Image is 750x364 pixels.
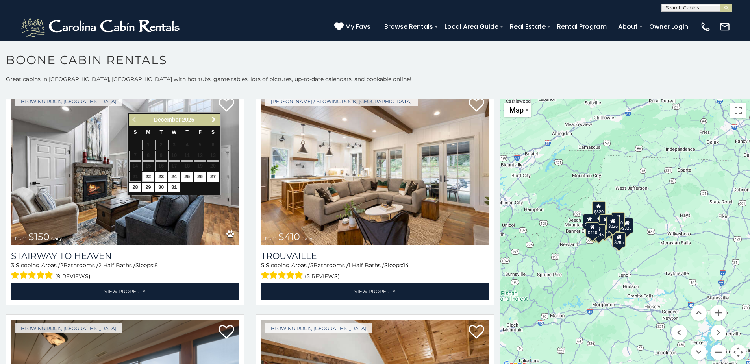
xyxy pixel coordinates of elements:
a: 26 [194,172,206,182]
span: 5 [310,262,313,269]
span: 14 [403,262,409,269]
a: [PERSON_NAME] / Blowing Rock, [GEOGRAPHIC_DATA] [265,96,418,106]
span: Friday [198,129,202,135]
span: My Favs [345,22,370,31]
img: White-1-2.png [20,15,183,39]
img: phone-regular-white.png [700,21,711,32]
a: Blowing Rock, [GEOGRAPHIC_DATA] [15,96,122,106]
span: from [15,235,27,241]
a: 22 [142,172,154,182]
img: mail-regular-white.png [719,21,730,32]
div: $285 [613,232,626,247]
span: $410 [278,231,300,242]
div: $380 [601,214,614,229]
a: Add to favorites [469,324,484,341]
button: Zoom in [711,305,726,321]
button: Change map style [504,103,531,117]
a: Owner Login [645,20,692,33]
a: Add to favorites [469,97,484,114]
a: Stairway to Heaven from $150 daily [11,92,239,245]
a: Add to favorites [219,324,234,341]
span: December [154,116,181,123]
a: 31 [168,183,180,192]
a: Next [209,115,219,125]
span: 3 [11,262,14,269]
a: 23 [155,172,167,182]
button: Move up [691,305,707,321]
span: (5 reviews) [305,271,340,281]
div: $410 [586,222,599,237]
a: Trouvaille [261,251,489,261]
button: Toggle fullscreen view [730,103,746,118]
span: Thursday [185,129,189,135]
button: Map camera controls [730,344,746,360]
div: $320 [592,201,606,216]
a: Stairway to Heaven [11,251,239,261]
span: from [265,235,277,241]
span: Sunday [133,129,137,135]
div: $675 [593,214,607,229]
a: 29 [142,183,154,192]
span: daily [51,235,62,241]
a: 25 [181,172,193,182]
button: Zoom out [711,344,726,360]
span: 2 Half Baths / [98,262,135,269]
a: 28 [129,183,141,192]
span: 5 [261,262,264,269]
div: $325 [620,218,634,233]
span: Map [509,106,524,114]
div: $299 [600,214,613,229]
span: Next [211,116,217,123]
a: 27 [207,172,219,182]
a: Browse Rentals [380,20,437,33]
span: Tuesday [160,129,163,135]
span: 2 [60,262,63,269]
div: $930 [611,212,625,227]
div: $140 [598,222,611,237]
span: Monday [146,129,150,135]
a: Local Area Guide [441,20,502,33]
a: View Property [11,283,239,299]
span: Wednesday [172,129,176,135]
span: daily [302,235,313,241]
a: Real Estate [506,20,550,33]
div: $400 [583,214,596,229]
div: Sleeping Areas / Bathrooms / Sleeps: [261,261,489,281]
span: $150 [28,231,50,242]
a: Add to favorites [219,97,234,114]
div: Sleeping Areas / Bathrooms / Sleeps: [11,261,239,281]
a: Blowing Rock, [GEOGRAPHIC_DATA] [15,323,122,333]
span: 2025 [182,116,194,123]
a: My Favs [334,22,372,32]
a: 24 [168,172,180,182]
span: 8 [154,262,158,269]
a: 30 [155,183,167,192]
span: (9 reviews) [55,271,91,281]
button: Move left [671,325,687,340]
a: About [614,20,642,33]
span: Saturday [211,129,215,135]
button: Move right [711,325,726,340]
a: Rental Program [553,20,611,33]
a: Blowing Rock, [GEOGRAPHIC_DATA] [265,323,372,333]
span: 1 Half Baths / [348,262,384,269]
img: Trouvaille [261,92,489,245]
div: $226 [606,216,620,231]
img: Stairway to Heaven [11,92,239,245]
a: View Property [261,283,489,299]
button: Move down [691,344,707,360]
a: Trouvaille from $410 daily [261,92,489,245]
